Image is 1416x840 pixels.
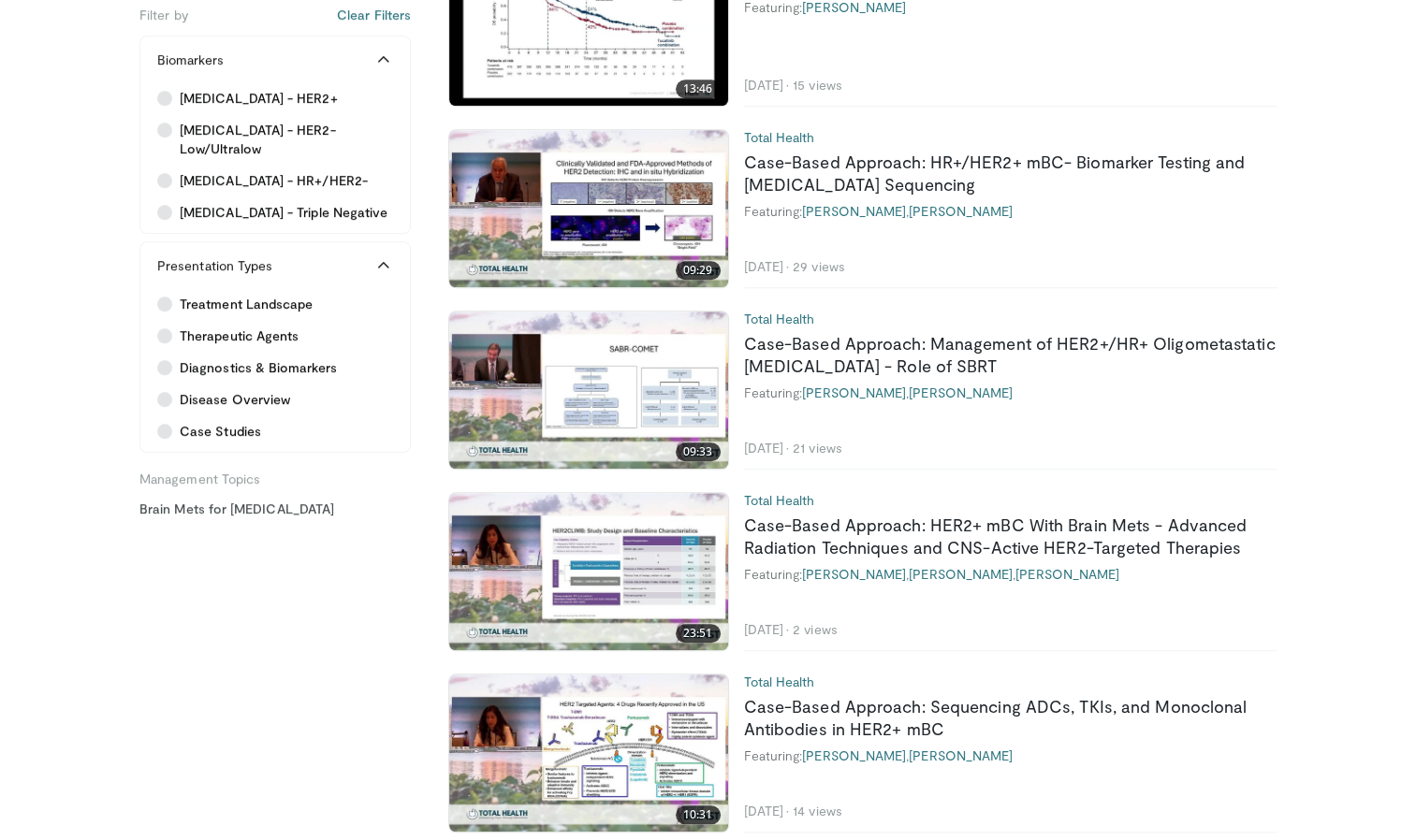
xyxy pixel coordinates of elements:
[744,621,790,638] li: [DATE]
[744,566,1277,583] div: Featuring: , ,
[744,333,1276,376] a: Case-Based Approach: Management of HER2+/HR+ Oligometastatic [MEDICAL_DATA] - Role of SBRT
[449,674,728,832] img: dfdae66c-a587-4852-b8cb-a60da65dabe7.620x360_q85_upscale.jpg
[449,674,728,832] a: 10:31
[139,464,411,488] h5: Management Topics
[676,805,721,824] span: 10:31
[744,203,1277,220] div: Featuring: ,
[744,258,790,275] li: [DATE]
[180,358,337,377] span: Diagnostics & Biomarkers
[1015,566,1119,582] a: [PERSON_NAME]
[744,747,1277,764] div: Featuring: ,
[180,121,393,158] span: [MEDICAL_DATA] - HER2-Low/Ultralow
[180,203,387,222] span: [MEDICAL_DATA] - Triple Negative
[449,130,728,287] a: 09:29
[180,171,368,190] span: [MEDICAL_DATA] - HR+/HER2-
[793,77,842,94] li: 15 views
[744,492,815,508] a: Total Health
[180,390,290,409] span: Disease Overview
[909,566,1013,582] a: [PERSON_NAME]
[744,803,790,819] li: [DATE]
[744,696,1248,739] a: Case-Based Approach: Sequencing ADCs, TKIs, and Monoclonal Antibodies in HER2+ mBC
[793,258,845,275] li: 29 views
[744,384,1277,401] div: Featuring: ,
[744,311,815,326] a: Total Health
[909,203,1013,219] a: [PERSON_NAME]
[140,242,410,289] button: Presentation Types
[744,129,815,145] a: Total Health
[802,747,906,763] a: [PERSON_NAME]
[449,493,728,650] a: 23:51
[449,493,728,650] img: 1504bf38-64eb-4cb6-95c5-3c0c5ac46684.620x360_q85_upscale.jpg
[180,295,313,313] span: Treatment Landscape
[909,384,1013,400] a: [PERSON_NAME]
[802,566,906,582] a: [PERSON_NAME]
[802,384,906,400] a: [PERSON_NAME]
[676,80,721,98] span: 13:46
[676,624,721,643] span: 23:51
[337,6,411,24] button: Clear Filters
[180,89,338,108] span: [MEDICAL_DATA] - HER2+
[744,514,1248,558] a: Case-Based Approach: HER2+ mBC With Brain Mets - Advanced Radiation Techniques and CNS-Active HER...
[793,440,842,456] li: 21 views
[744,440,790,456] li: [DATE]
[676,261,721,280] span: 09:29
[140,36,410,83] button: Biomarkers
[793,621,838,638] li: 2 views
[449,311,728,469] a: 09:33
[139,500,411,518] a: Brain Mets for [MEDICAL_DATA]
[802,203,906,219] a: [PERSON_NAME]
[744,152,1246,195] a: Case-Based Approach: HR+/HER2+ mBC- Biomarker Testing and [MEDICAL_DATA] Sequencing
[676,442,721,461] span: 09:33
[744,673,815,689] a: Total Health
[744,77,790,94] li: [DATE]
[449,311,728,469] img: acd39f55-774b-4c93-81e9-5ba9b517454c.620x360_q85_upscale.jpg
[793,803,842,819] li: 14 views
[180,326,299,345] span: Therapeutic Agents
[909,747,1013,763] a: [PERSON_NAME]
[449,130,728,287] img: 37419cb1-3516-4fcf-8fdc-fbbb0db631e5.620x360_q85_upscale.jpg
[180,422,261,441] span: Case Studies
